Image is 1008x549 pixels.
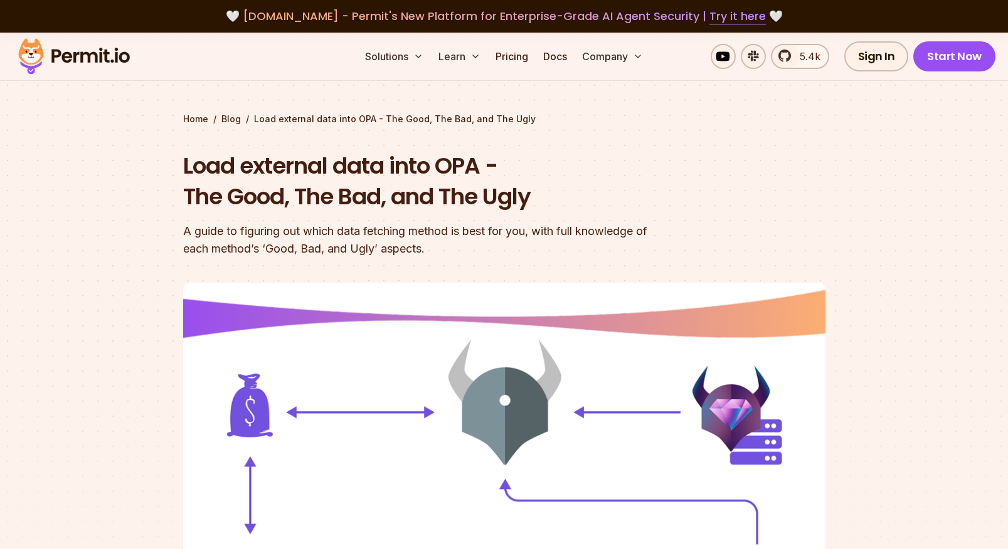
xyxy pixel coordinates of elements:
[538,44,572,69] a: Docs
[433,44,485,69] button: Learn
[844,41,909,71] a: Sign In
[491,44,533,69] a: Pricing
[221,113,241,125] a: Blog
[577,44,648,69] button: Company
[30,8,978,25] div: 🤍 🤍
[360,44,428,69] button: Solutions
[183,150,665,212] h1: Load external data into OPA - The Good, The Bad, and The Ugly
[183,113,208,125] a: Home
[243,8,766,24] span: [DOMAIN_NAME] - Permit's New Platform for Enterprise-Grade AI Agent Security |
[183,222,665,258] div: A guide to figuring out which data fetching method is best for you, with full knowledge of each m...
[792,49,820,64] span: 5.4k
[13,35,135,78] img: Permit logo
[771,44,829,69] a: 5.4k
[183,113,825,125] div: / /
[913,41,995,71] a: Start Now
[709,8,766,24] a: Try it here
